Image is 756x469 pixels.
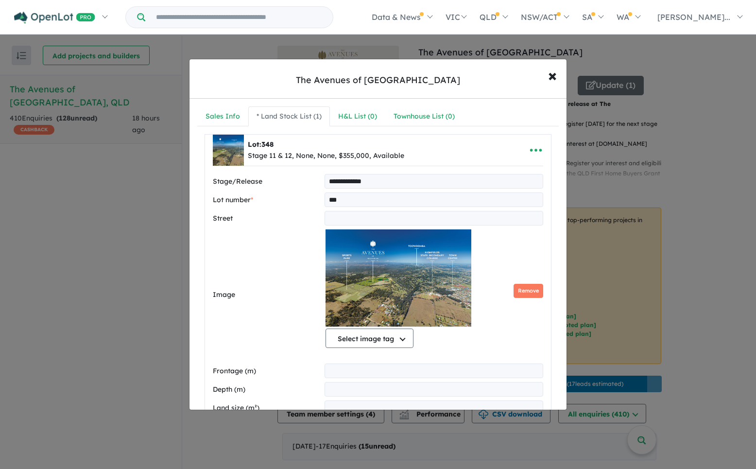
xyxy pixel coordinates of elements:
img: Openlot PRO Logo White [14,12,95,24]
div: * Land Stock List ( 1 ) [257,111,322,122]
label: Frontage (m) [213,365,321,377]
div: Townhouse List ( 0 ) [394,111,455,122]
button: Remove [514,284,543,298]
label: Street [213,213,321,225]
label: Lot number [213,194,321,206]
img: The%20Avenues%20of%20Highfields%20-%20Highfields%20-%20Lot%20347___1756358288.jpg [213,135,244,166]
input: Try estate name, suburb, builder or developer [147,7,331,28]
label: Image [213,289,322,301]
span: × [548,65,557,86]
b: Lot: [248,140,274,149]
span: [PERSON_NAME]... [657,12,730,22]
label: Stage/Release [213,176,321,188]
span: 348 [261,140,274,149]
div: The Avenues of [GEOGRAPHIC_DATA] [296,74,460,87]
label: Depth (m) [213,384,321,396]
div: Sales Info [206,111,240,122]
label: Land size (m²) [213,402,321,414]
div: H&L List ( 0 ) [338,111,377,122]
button: Select image tag [326,329,413,348]
img: The Avenues of Highfields - Highfields - Lot 348 [326,229,471,327]
div: Stage 11 & 12, None, None, $355,000, Available [248,150,404,162]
